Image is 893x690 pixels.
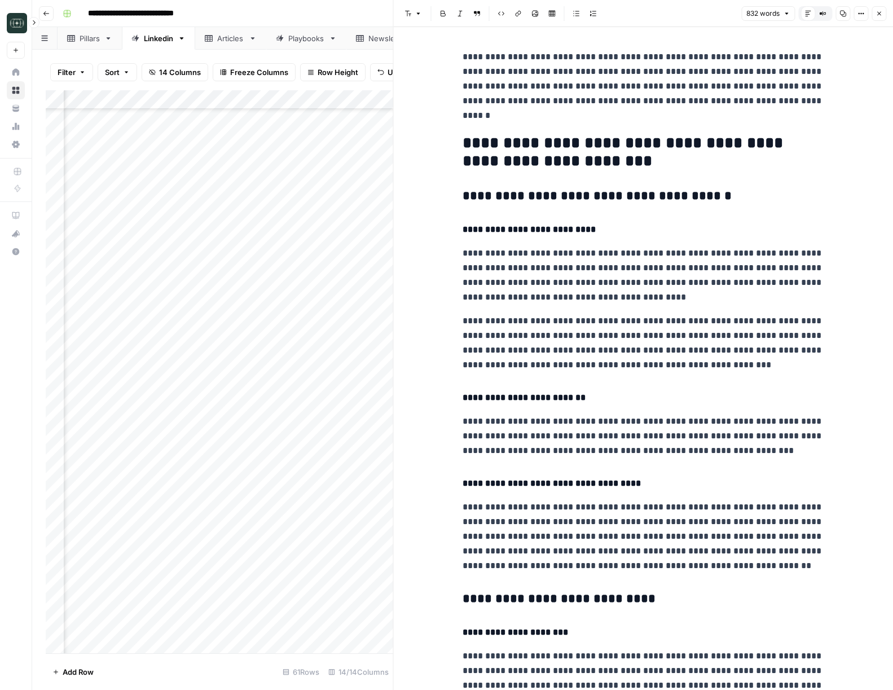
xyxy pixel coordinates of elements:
div: Newsletter [368,33,408,44]
a: Your Data [7,99,25,117]
div: What's new? [7,225,24,242]
button: Row Height [300,63,366,81]
div: Playbooks [288,33,324,44]
a: Articles [195,27,266,50]
img: Catalyst Logo [7,13,27,33]
a: Settings [7,135,25,153]
div: 61 Rows [278,663,324,681]
div: Articles [217,33,244,44]
button: Add Row [46,663,100,681]
button: Filter [50,63,93,81]
a: Newsletter [346,27,430,50]
button: Freeze Columns [213,63,296,81]
span: 832 words [746,8,780,19]
a: Pillars [58,27,122,50]
button: 832 words [741,6,795,21]
a: Usage [7,117,25,135]
a: AirOps Academy [7,206,25,225]
button: Sort [98,63,137,81]
a: Browse [7,81,25,99]
button: Help + Support [7,243,25,261]
button: 14 Columns [142,63,208,81]
div: Pillars [80,33,100,44]
button: Undo [370,63,414,81]
a: Linkedin [122,27,195,50]
a: Playbooks [266,27,346,50]
span: Add Row [63,666,94,678]
span: Row Height [318,67,358,78]
button: What's new? [7,225,25,243]
div: 14/14 Columns [324,663,393,681]
span: Freeze Columns [230,67,288,78]
span: 14 Columns [159,67,201,78]
a: Home [7,63,25,81]
div: Linkedin [144,33,173,44]
button: Workspace: Catalyst [7,9,25,37]
span: Filter [58,67,76,78]
span: Sort [105,67,120,78]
